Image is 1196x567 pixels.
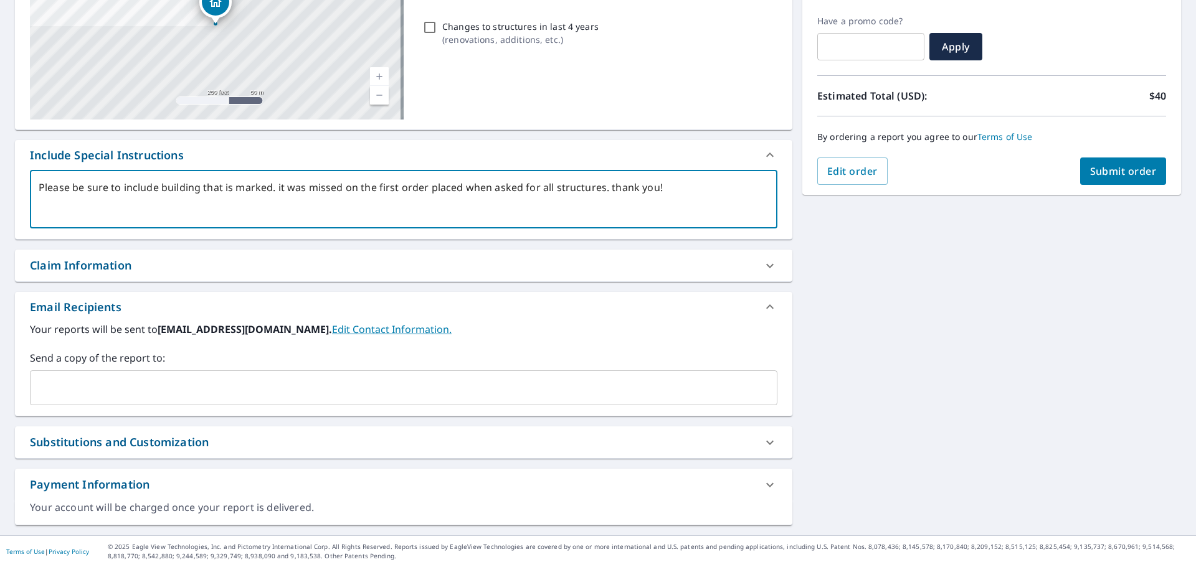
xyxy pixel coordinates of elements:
div: Claim Information [30,257,131,274]
div: Email Recipients [15,292,792,322]
div: Include Special Instructions [15,140,792,170]
p: Changes to structures in last 4 years [442,20,599,33]
p: $40 [1149,88,1166,103]
textarea: Please be sure to include building that is marked. it was missed on the first order placed when a... [39,182,769,217]
p: Estimated Total (USD): [817,88,992,103]
span: Edit order [827,164,878,178]
label: Have a promo code? [817,16,924,27]
b: [EMAIL_ADDRESS][DOMAIN_NAME]. [158,322,332,336]
p: © 2025 Eagle View Technologies, Inc. and Pictometry International Corp. All Rights Reserved. Repo... [108,542,1190,561]
span: Apply [939,40,972,54]
div: Substitutions and Customization [15,426,792,458]
a: EditContactInfo [332,322,452,336]
div: Claim Information [15,250,792,281]
label: Send a copy of the report to: [30,350,777,365]
div: Substitutions and Customization [30,434,209,451]
div: Payment Information [15,469,792,500]
button: Apply [929,33,982,60]
a: Current Level 17, Zoom In [370,67,389,86]
p: | [6,548,89,555]
p: ( renovations, additions, etc. ) [442,33,599,46]
a: Privacy Policy [49,547,89,556]
div: Email Recipients [30,299,121,316]
a: Terms of Use [6,547,45,556]
p: By ordering a report you agree to our [817,131,1166,143]
div: Payment Information [30,476,149,493]
a: Terms of Use [977,131,1033,143]
div: Include Special Instructions [30,147,184,164]
label: Your reports will be sent to [30,322,777,337]
a: Current Level 17, Zoom Out [370,86,389,105]
button: Submit order [1080,157,1167,185]
button: Edit order [817,157,888,185]
span: Submit order [1090,164,1157,178]
div: Your account will be charged once your report is delivered. [30,500,777,515]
